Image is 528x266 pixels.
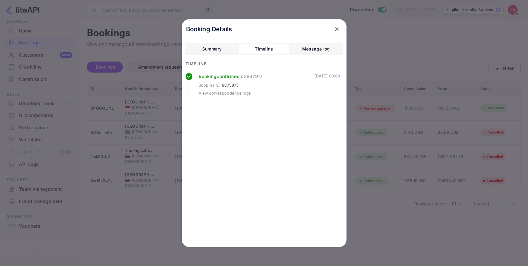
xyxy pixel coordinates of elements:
[187,44,237,54] button: Summary
[199,73,314,80] div: Booking confirmed
[199,90,251,96] div: View correspondence logs
[199,82,221,88] span: Supplier ID :
[222,82,239,88] span: 8875875
[241,73,262,80] span: # 3897917
[239,44,289,54] button: Timeline
[202,45,222,53] div: Summary
[314,73,340,96] div: [DATE] 00:08
[185,61,343,67] div: Timeline
[331,24,342,35] button: close
[186,24,232,34] p: Booking Details
[291,44,341,54] button: Message log
[302,45,330,53] div: Message log
[255,45,273,53] div: Timeline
